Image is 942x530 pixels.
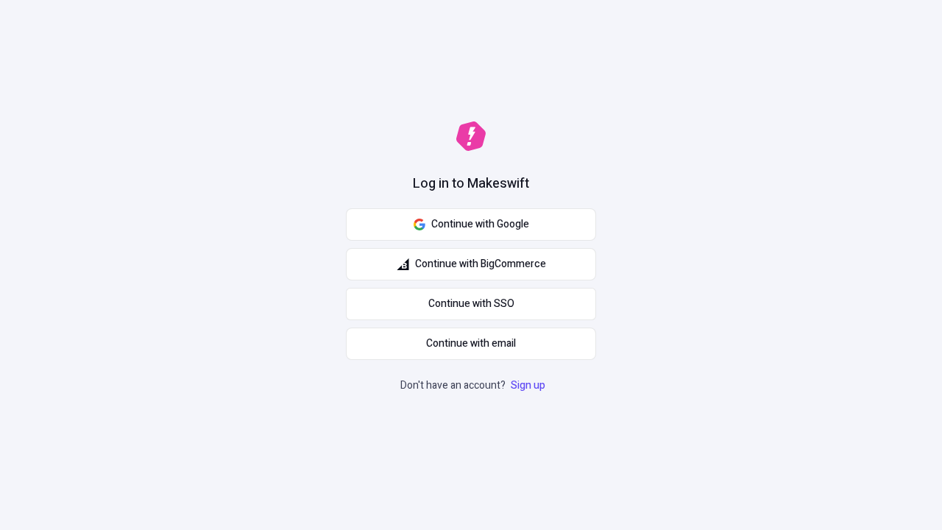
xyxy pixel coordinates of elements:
a: Continue with SSO [346,288,596,320]
span: Continue with email [426,336,516,352]
button: Continue with Google [346,208,596,241]
a: Sign up [508,378,548,393]
span: Continue with Google [431,216,529,233]
span: Continue with BigCommerce [415,256,546,272]
h1: Log in to Makeswift [413,174,529,194]
button: Continue with BigCommerce [346,248,596,280]
p: Don't have an account? [400,378,548,394]
button: Continue with email [346,328,596,360]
